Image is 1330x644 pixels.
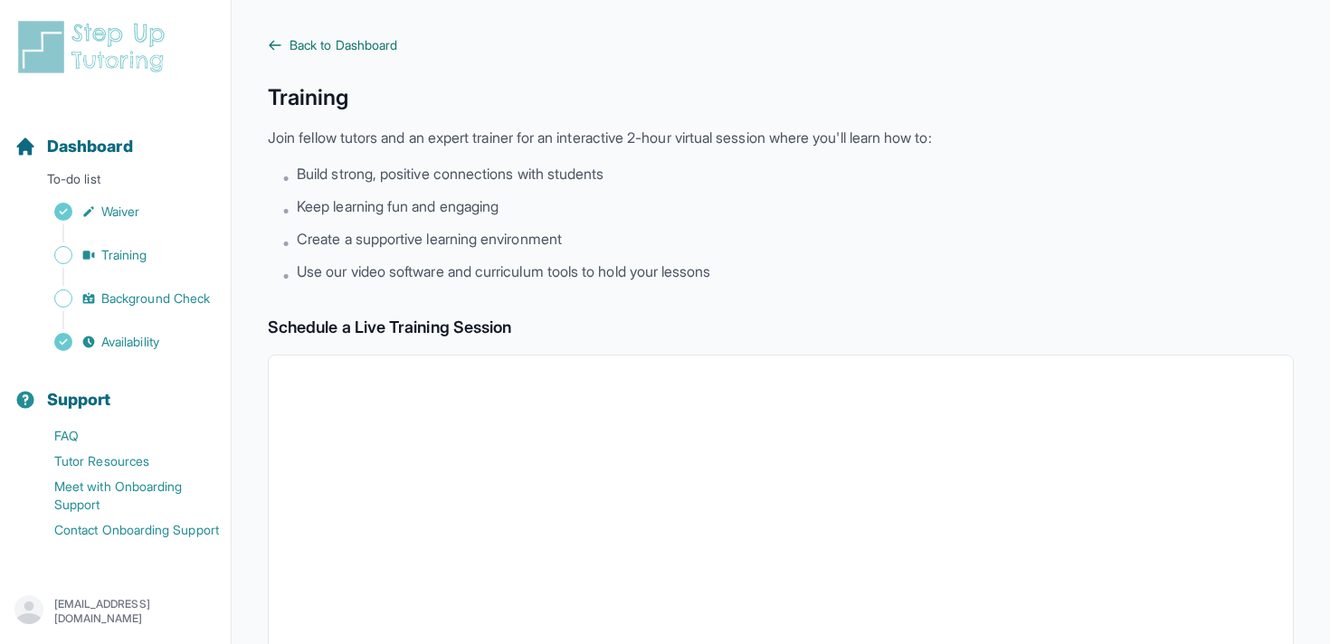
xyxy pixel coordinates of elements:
a: Background Check [14,286,231,311]
span: • [282,199,290,221]
span: • [282,166,290,188]
button: Support [7,358,223,420]
span: Dashboard [47,134,133,159]
button: [EMAIL_ADDRESS][DOMAIN_NAME] [14,595,216,628]
span: • [282,232,290,253]
span: Use our video software and curriculum tools to hold your lessons [297,260,710,282]
span: Build strong, positive connections with students [297,163,603,185]
a: Tutor Resources [14,449,231,474]
img: logo [14,18,176,76]
h2: Schedule a Live Training Session [268,315,1294,340]
span: • [282,264,290,286]
a: Dashboard [14,134,133,159]
span: Availability [101,333,159,351]
span: Background Check [101,289,210,308]
span: Support [47,387,111,412]
span: Back to Dashboard [290,36,397,54]
a: Back to Dashboard [268,36,1294,54]
p: [EMAIL_ADDRESS][DOMAIN_NAME] [54,597,216,626]
a: Contact Onboarding Support [14,517,231,543]
h1: Training [268,83,1294,112]
span: Training [101,246,147,264]
a: Training [14,242,231,268]
button: Dashboard [7,105,223,166]
a: Meet with Onboarding Support [14,474,231,517]
span: Keep learning fun and engaging [297,195,499,217]
span: Create a supportive learning environment [297,228,562,250]
p: Join fellow tutors and an expert trainer for an interactive 2-hour virtual session where you'll l... [268,127,1294,148]
span: Waiver [101,203,139,221]
a: Availability [14,329,231,355]
a: Waiver [14,199,231,224]
p: To-do list [7,170,223,195]
a: FAQ [14,423,231,449]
